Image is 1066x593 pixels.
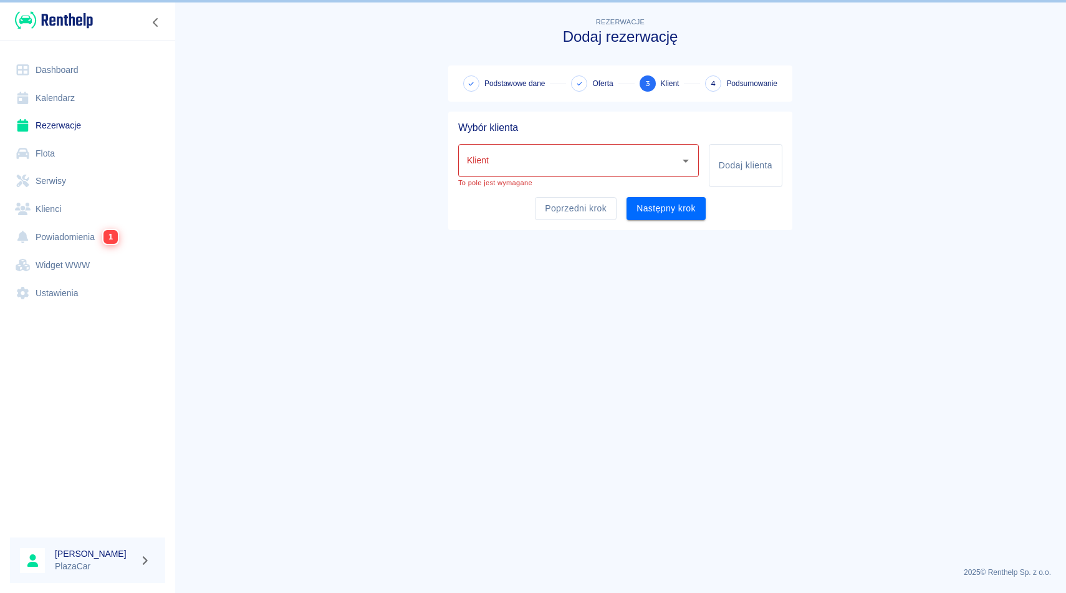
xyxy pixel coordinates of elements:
[592,78,613,89] span: Oferta
[709,144,782,187] button: Dodaj klienta
[10,251,165,279] a: Widget WWW
[726,78,777,89] span: Podsumowanie
[711,77,716,90] span: 4
[645,77,650,90] span: 3
[10,223,165,251] a: Powiadomienia1
[55,560,135,573] p: PlazaCar
[10,56,165,84] a: Dashboard
[627,197,706,220] button: Następny krok
[458,122,782,134] h5: Wybór klienta
[677,152,694,170] button: Otwórz
[448,28,792,46] h3: Dodaj rezerwację
[10,84,165,112] a: Kalendarz
[146,14,165,31] button: Zwiń nawigację
[535,197,617,220] button: Poprzedni krok
[10,10,93,31] a: Renthelp logo
[484,78,545,89] span: Podstawowe dane
[10,140,165,168] a: Flota
[458,179,699,187] p: To pole jest wymagane
[10,167,165,195] a: Serwisy
[190,567,1051,578] p: 2025 © Renthelp Sp. z o.o.
[661,78,679,89] span: Klient
[15,10,93,31] img: Renthelp logo
[55,547,135,560] h6: [PERSON_NAME]
[10,112,165,140] a: Rezerwacje
[596,18,645,26] span: Rezerwacje
[10,279,165,307] a: Ustawienia
[10,195,165,223] a: Klienci
[103,230,118,244] span: 1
